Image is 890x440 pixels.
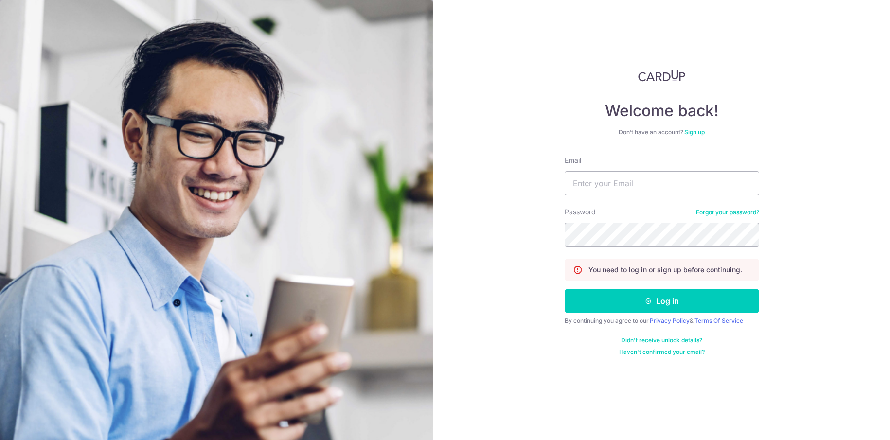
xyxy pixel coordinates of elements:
a: Terms Of Service [694,317,743,324]
div: Don’t have an account? [565,128,759,136]
label: Password [565,207,596,217]
a: Haven't confirmed your email? [619,348,705,356]
a: Didn't receive unlock details? [621,336,702,344]
img: CardUp Logo [638,70,686,82]
p: You need to log in or sign up before continuing. [588,265,742,275]
a: Forgot your password? [696,209,759,216]
button: Log in [565,289,759,313]
h4: Welcome back! [565,101,759,121]
label: Email [565,156,581,165]
a: Sign up [684,128,705,136]
div: By continuing you agree to our & [565,317,759,325]
a: Privacy Policy [650,317,690,324]
input: Enter your Email [565,171,759,195]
